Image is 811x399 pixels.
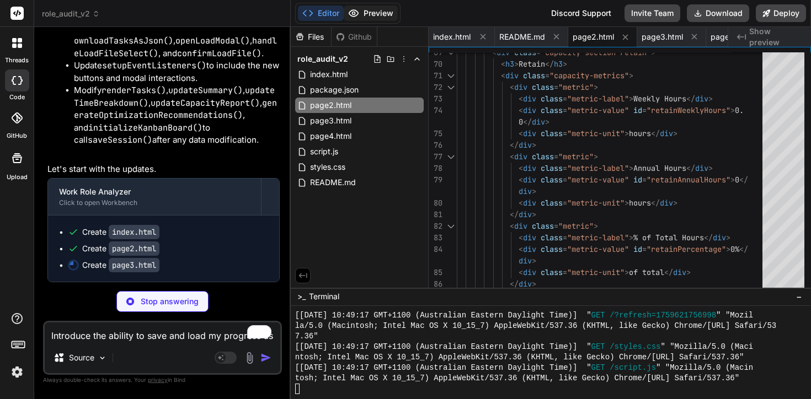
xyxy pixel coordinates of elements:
[48,179,261,215] button: Work Role AnalyzerClick to open Workbench
[444,82,458,93] div: Click to collapse the range.
[519,128,523,138] span: <
[514,221,527,231] span: div
[594,152,598,161] span: >
[660,198,673,208] span: div
[656,363,753,373] span: " "Mozilla/5.0 (Macin
[69,352,94,363] p: Source
[730,175,735,185] span: >
[629,94,633,104] span: >
[332,31,377,42] div: Github
[523,233,536,242] span: div
[510,279,519,289] span: </
[8,363,26,381] img: settings
[647,175,730,185] span: "retainAnnualHours"
[642,31,683,42] span: page3.html
[567,233,629,242] span: "metric-label"
[514,59,519,69] span: >
[563,94,567,104] span: =
[141,296,199,307] p: Stop answering
[510,221,514,231] span: <
[541,94,563,104] span: class
[519,279,532,289] span: div
[151,98,260,109] code: updateCapacityReport()
[429,278,442,290] div: 86
[429,209,442,220] div: 81
[563,267,567,277] span: =
[88,122,202,133] code: initializeKanbanBoard()
[541,198,563,208] span: class
[563,128,567,138] span: =
[444,220,458,232] div: Click to collapse the range.
[541,267,563,277] span: class
[175,35,250,46] code: openLoadModal()
[519,256,532,266] span: div
[567,244,629,254] span: "metric-value"
[7,131,27,141] label: GitHub
[523,94,536,104] span: div
[59,186,250,197] div: Work Role Analyzer
[429,220,442,232] div: 82
[297,291,306,302] span: >_
[713,233,726,242] span: div
[563,59,567,69] span: >
[563,198,567,208] span: =
[532,279,536,289] span: >
[109,225,159,239] code: index.html
[704,233,713,242] span: </
[429,232,442,244] div: 83
[708,163,713,173] span: >
[651,128,660,138] span: </
[532,256,536,266] span: >
[309,176,357,189] span: README.md
[102,60,206,71] code: setupEventListeners()
[532,209,536,219] span: >
[177,48,262,59] code: confirmLoadFile()
[523,105,536,115] span: div
[429,244,442,255] div: 84
[573,31,614,42] span: page2.html
[102,85,166,96] code: renderTasks()
[532,221,554,231] span: class
[295,342,591,352] span: [[DATE] 10:49:17 GMT+1100 (Australian Eastern Daylight Time)] "
[594,221,598,231] span: >
[59,198,250,207] div: Click to open Workbench
[532,117,545,127] span: div
[554,59,563,69] span: h3
[429,163,442,174] div: 78
[591,310,605,321] span: GET
[594,82,598,92] span: >
[444,151,458,163] div: Click to collapse the range.
[735,105,744,115] span: 0.
[88,134,152,145] code: saveSession()
[756,4,806,22] button: Deploy
[610,342,660,352] span: /styles.css
[554,152,558,161] span: =
[796,291,802,302] span: −
[532,82,554,92] span: class
[519,267,523,277] span: <
[43,375,282,385] p: Always double-check its answers. Your in Bind
[541,175,563,185] span: class
[523,163,536,173] span: div
[567,128,625,138] span: "metric-unit"
[541,105,563,115] span: class
[47,163,280,176] p: Let's start with the updates.
[74,35,277,59] code: handleLoadFileSelect()
[739,244,748,254] span: </
[291,31,331,42] div: Files
[532,186,536,196] span: >
[523,71,545,80] span: class
[519,186,532,196] span: div
[673,267,686,277] span: div
[82,243,159,254] div: Create
[523,117,532,127] span: </
[519,94,523,104] span: <
[629,233,633,242] span: >
[501,71,505,80] span: <
[633,94,686,104] span: Weekly Hours
[545,117,549,127] span: >
[519,105,523,115] span: <
[633,244,642,254] span: id
[673,198,677,208] span: >
[739,175,748,185] span: </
